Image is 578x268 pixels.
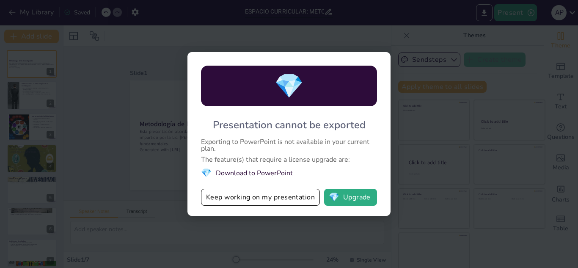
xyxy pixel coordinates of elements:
[201,167,212,179] span: diamond
[329,193,339,202] span: diamond
[201,189,320,206] button: Keep working on my presentation
[201,138,377,152] div: Exporting to PowerPoint is not available in your current plan.
[213,118,366,132] div: Presentation cannot be exported
[324,189,377,206] button: diamondUpgrade
[201,156,377,163] div: The feature(s) that require a license upgrade are:
[201,167,377,179] li: Download to PowerPoint
[274,70,304,102] span: diamond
